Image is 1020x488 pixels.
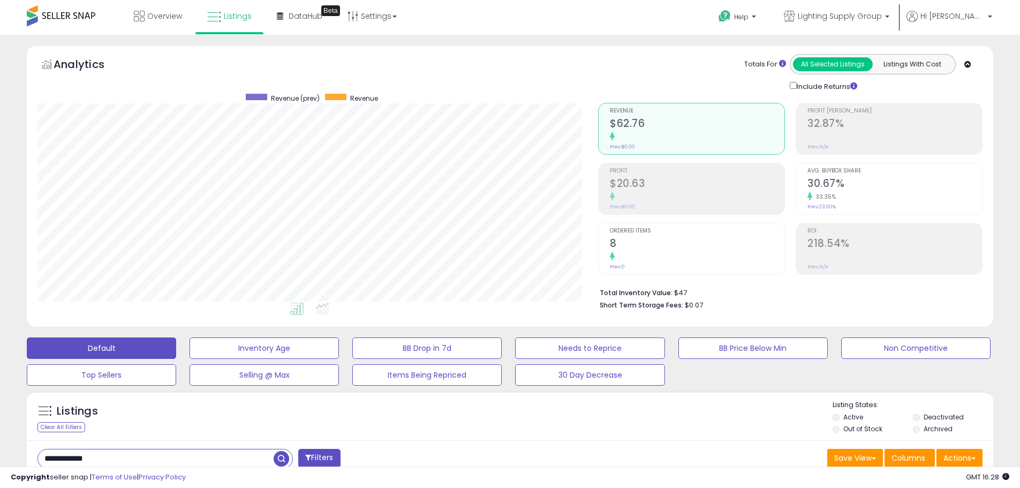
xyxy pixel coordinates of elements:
[298,449,340,468] button: Filters
[924,412,964,422] label: Deactivated
[350,94,378,103] span: Revenue
[833,400,993,410] p: Listing States:
[57,404,98,419] h5: Listings
[610,264,625,270] small: Prev: 0
[147,11,182,21] span: Overview
[843,412,863,422] label: Active
[807,264,828,270] small: Prev: N/A
[610,117,784,132] h2: $62.76
[289,11,322,21] span: DataHub
[966,472,1009,482] span: 2025-09-15 16:28 GMT
[37,422,85,432] div: Clear All Filters
[798,11,882,21] span: Lighting Supply Group
[936,449,983,467] button: Actions
[610,204,635,210] small: Prev: $0.00
[352,364,502,386] button: Items Being Repriced
[271,94,320,103] span: Revenue (prev)
[807,168,982,174] span: Avg. Buybox Share
[190,364,339,386] button: Selling @ Max
[610,237,784,252] h2: 8
[600,301,683,310] b: Short Term Storage Fees:
[515,337,664,359] button: Needs to Reprice
[610,108,784,114] span: Revenue
[710,2,767,35] a: Help
[139,472,186,482] a: Privacy Policy
[807,144,828,150] small: Prev: N/A
[807,177,982,192] h2: 30.67%
[610,177,784,192] h2: $20.63
[924,424,953,433] label: Archived
[685,300,703,310] span: $0.07
[744,59,786,70] div: Totals For
[224,11,252,21] span: Listings
[793,57,873,71] button: All Selected Listings
[190,337,339,359] button: Inventory Age
[812,193,836,201] small: 33.35%
[92,472,137,482] a: Terms of Use
[54,57,125,74] h5: Analytics
[807,204,836,210] small: Prev: 23.00%
[321,5,340,16] div: Tooltip anchor
[11,472,50,482] strong: Copyright
[352,337,502,359] button: BB Drop in 7d
[11,472,186,483] div: seller snap | |
[610,144,635,150] small: Prev: $0.00
[515,364,664,386] button: 30 Day Decrease
[906,11,992,35] a: Hi [PERSON_NAME]
[734,12,749,21] span: Help
[610,228,784,234] span: Ordered Items
[841,337,991,359] button: Non Competitive
[718,10,731,23] i: Get Help
[600,286,974,298] li: $47
[27,337,176,359] button: Default
[27,364,176,386] button: Top Sellers
[827,449,883,467] button: Save View
[600,288,673,297] b: Total Inventory Value:
[807,228,982,234] span: ROI
[843,424,882,433] label: Out of Stock
[872,57,952,71] button: Listings With Cost
[920,11,985,21] span: Hi [PERSON_NAME]
[885,449,935,467] button: Columns
[807,237,982,252] h2: 218.54%
[610,168,784,174] span: Profit
[807,117,982,132] h2: 32.87%
[782,80,870,92] div: Include Returns
[807,108,982,114] span: Profit [PERSON_NAME]
[891,453,925,463] span: Columns
[678,337,828,359] button: BB Price Below Min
